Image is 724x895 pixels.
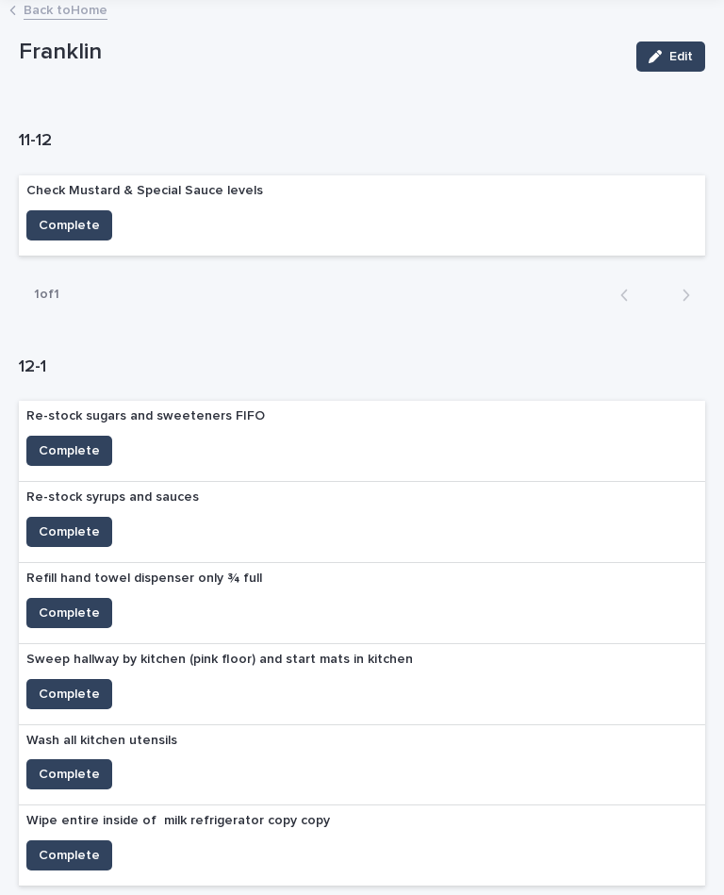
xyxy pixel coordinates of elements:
[19,130,705,153] h1: 11-12
[26,679,112,709] button: Complete
[26,517,112,547] button: Complete
[655,287,705,304] button: Next
[26,598,112,628] button: Complete
[39,441,100,460] span: Complete
[26,759,112,789] button: Complete
[26,436,112,466] button: Complete
[39,846,100,865] span: Complete
[26,489,199,506] p: Re-stock syrups and sauces
[26,813,330,829] p: Wipe entire inside of milk refrigerator copy copy
[19,272,74,318] p: 1 of 1
[19,725,705,806] a: Wash all kitchen utensilsComplete
[39,522,100,541] span: Complete
[636,41,705,72] button: Edit
[26,733,177,749] p: Wash all kitchen utensils
[19,644,705,725] a: Sweep hallway by kitchen (pink floor) and start mats in kitchenComplete
[26,652,413,668] p: Sweep hallway by kitchen (pink floor) and start mats in kitchen
[26,840,112,870] button: Complete
[39,604,100,622] span: Complete
[26,408,265,424] p: Re-stock sugars and sweeteners FIFO
[669,50,693,63] span: Edit
[39,685,100,704] span: Complete
[26,183,263,199] p: Check Mustard & Special Sauce levels
[19,805,705,887] a: Wipe entire inside of milk refrigerator copy copyComplete
[19,401,705,482] a: Re-stock sugars and sweeteners FIFOComplete
[19,356,705,379] h1: 12-1
[19,482,705,563] a: Re-stock syrups and saucesComplete
[19,175,705,257] a: Check Mustard & Special Sauce levelsComplete
[39,765,100,784] span: Complete
[39,216,100,235] span: Complete
[19,39,621,66] p: Franklin
[26,210,112,240] button: Complete
[26,571,262,587] p: Refill hand towel dispenser only ¾ full
[19,563,705,644] a: Refill hand towel dispenser only ¾ fullComplete
[605,287,655,304] button: Back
